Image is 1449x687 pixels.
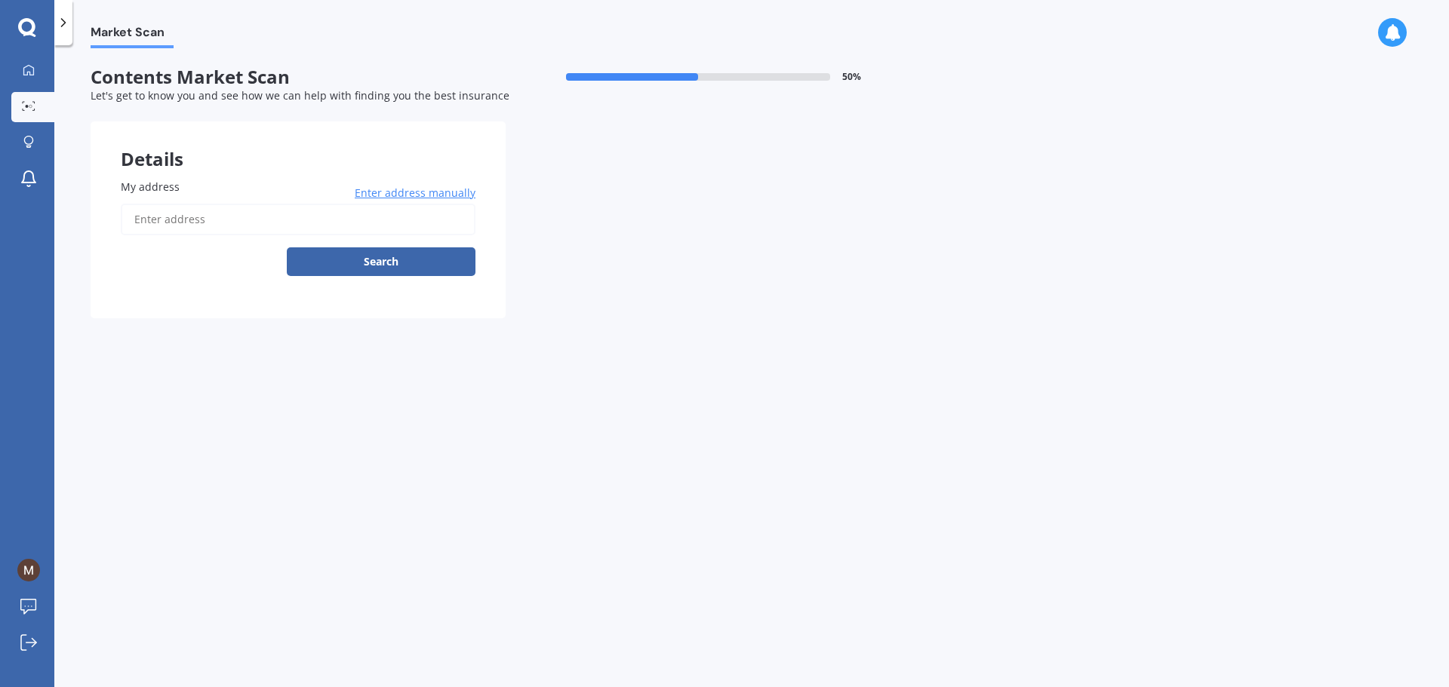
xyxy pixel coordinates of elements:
[121,179,180,194] span: My address
[355,186,475,201] span: Enter address manually
[91,66,506,88] span: Contents Market Scan
[17,559,40,581] img: ACg8ocJfSJRQQd2jlqsMajr92dG0WqMaMKnSS2lVHV3dQsu_8TwxJw=s96-c
[121,204,475,235] input: Enter address
[91,121,506,167] div: Details
[842,72,861,82] span: 50 %
[91,25,174,45] span: Market Scan
[91,88,509,103] span: Let's get to know you and see how we can help with finding you the best insurance
[287,247,475,276] button: Search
